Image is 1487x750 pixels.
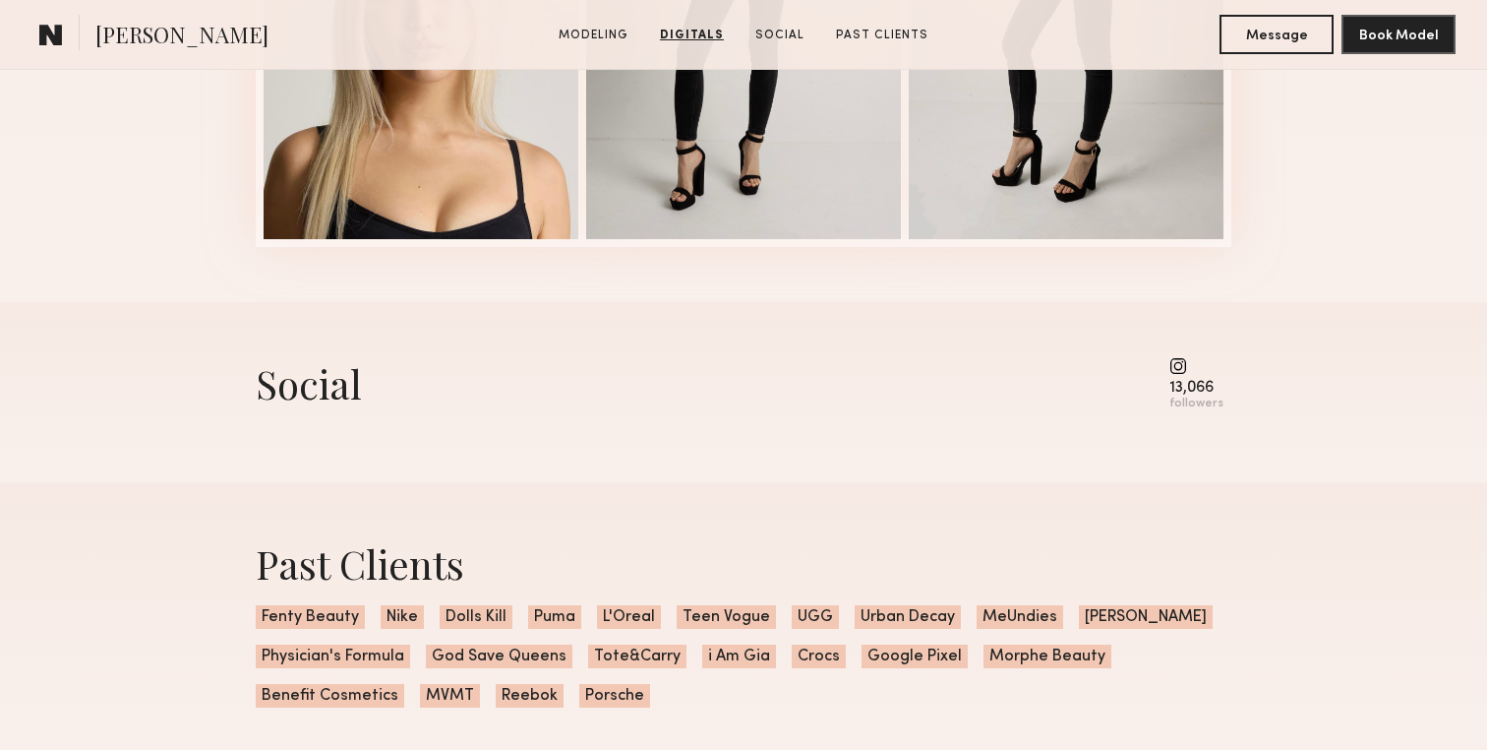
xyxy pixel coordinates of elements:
[1341,15,1456,54] button: Book Model
[426,645,572,668] span: God Save Queens
[1079,605,1213,629] span: [PERSON_NAME]
[579,684,650,708] span: Porsche
[381,605,424,629] span: Nike
[1219,15,1334,54] button: Message
[792,605,839,629] span: UGG
[496,684,564,708] span: Reebok
[702,645,776,668] span: i Am Gia
[652,27,732,44] a: Digitals
[588,645,686,668] span: Tote&Carry
[747,27,812,44] a: Social
[256,357,362,409] div: Social
[256,645,410,668] span: Physician's Formula
[440,605,512,629] span: Dolls Kill
[983,645,1111,668] span: Morphe Beauty
[977,605,1063,629] span: MeUndies
[828,27,936,44] a: Past Clients
[528,605,581,629] span: Puma
[1341,26,1456,42] a: Book Model
[677,605,776,629] span: Teen Vogue
[95,20,268,54] span: [PERSON_NAME]
[551,27,636,44] a: Modeling
[1169,381,1223,396] div: 13,066
[256,605,365,629] span: Fenty Beauty
[862,645,968,668] span: Google Pixel
[256,684,404,708] span: Benefit Cosmetics
[1169,397,1223,411] div: followers
[855,605,961,629] span: Urban Decay
[420,684,480,708] span: MVMT
[792,645,846,668] span: Crocs
[256,537,1231,590] div: Past Clients
[597,605,661,629] span: L'Oreal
